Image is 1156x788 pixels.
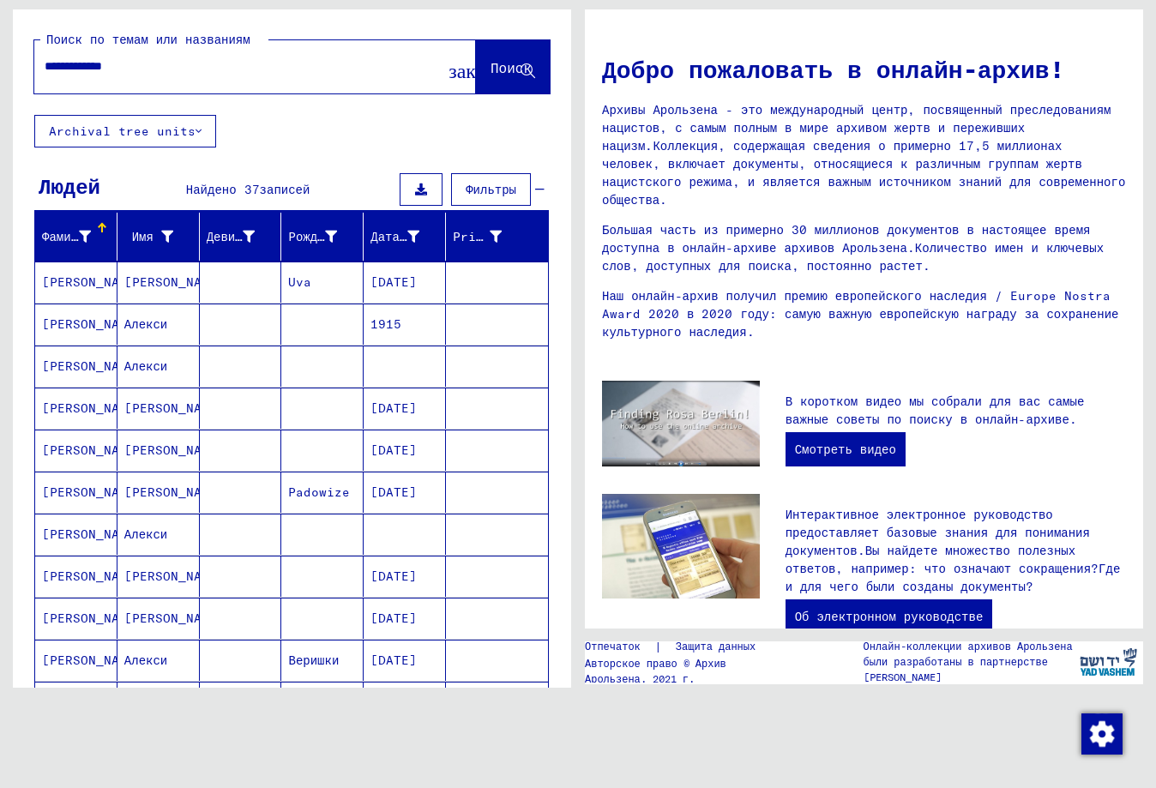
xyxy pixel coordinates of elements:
div: Девичья фамилия [207,223,281,250]
ya-tr-span: Об электронном руководстве [795,609,984,624]
ya-tr-span: [PERSON_NAME] [124,610,225,628]
ya-tr-span: Онлайн-коллекции архивов Арользена [864,640,1073,653]
ya-tr-span: Количество имен и ключевых слов, доступных для поиска, постоянно растет. [602,240,1104,274]
ya-tr-span: закрыть [449,57,518,78]
ya-tr-span: Девичья фамилия [207,229,316,244]
ya-tr-span: Авторское право © Архив Арользена, 2021 г. [585,657,726,685]
ya-tr-span: Найдено 37 [186,182,260,197]
ya-tr-span: [PERSON_NAME] [124,274,225,292]
ya-tr-span: В коротком видео мы собрали для вас самые важные советы по поиску в онлайн-архиве. [786,394,1085,427]
div: Имя [124,223,199,250]
ya-tr-span: были разработаны в партнерстве [PERSON_NAME] [864,655,1048,683]
ya-tr-span: [PERSON_NAME] [124,442,225,460]
mat-header-cell: Девичья фамилия [200,213,282,261]
div: Prisoner # [453,223,527,250]
ya-tr-span: [PERSON_NAME] [42,484,142,502]
mat-cell: [DATE] [364,430,446,471]
button: Фильтры [451,173,531,206]
ya-tr-span: Алекси [124,358,167,376]
ya-tr-span: Дата рождения [370,229,465,244]
ya-tr-span: Защита данных [676,639,756,654]
ya-tr-span: Где и для чего были созданы документы? [786,561,1121,594]
ya-tr-span: Поиск [491,59,532,76]
mat-cell: [DATE] [364,388,446,429]
ya-tr-span: Алекси [124,526,167,544]
button: Clear [442,50,476,84]
ya-tr-span: Рождение [288,229,346,244]
ya-tr-span: Наш онлайн-архив получил премию европейского наследия / Europe Nostra Award 2020 в 2020 году: сам... [602,288,1118,340]
ya-tr-span: Поиск по темам или названиям [46,32,250,47]
mat-header-cell: Фамилия [35,213,117,261]
mat-header-cell: Имя [117,213,200,261]
a: Смотреть видео [786,432,906,466]
ya-tr-span: Смотреть видео [795,442,896,457]
ya-tr-span: [PERSON_NAME] [42,610,142,628]
img: Изменить согласие [1081,713,1123,755]
img: video.jpg [602,381,760,466]
a: Отпечаток [585,638,654,656]
ya-tr-span: Добро пожаловать в онлайн-архив! [602,54,1064,84]
ya-tr-span: Prisoner # [453,229,530,244]
ya-tr-span: [PERSON_NAME] [124,400,225,418]
ya-tr-span: [PERSON_NAME] [124,568,225,586]
ya-tr-span: [PERSON_NAME] [42,316,142,334]
ya-tr-span: Отпечаток [585,639,641,654]
mat-cell: [DATE] [364,262,446,303]
ya-tr-span: [PERSON_NAME] [42,442,142,460]
a: Об электронном руководстве [786,599,993,634]
img: yv_logo.png [1076,641,1141,683]
ya-tr-span: Фамилия [42,229,93,244]
ya-tr-span: [PERSON_NAME] [42,358,142,376]
ya-tr-span: Алекси [124,316,167,334]
ya-tr-span: [PERSON_NAME] [42,274,142,292]
ya-tr-span: Имя [132,229,154,244]
ya-tr-span: [PERSON_NAME] [42,400,142,418]
button: Поиск [476,40,550,93]
ya-tr-span: Людей [39,173,100,199]
ya-tr-span: [PERSON_NAME] [42,568,142,586]
div: Рождение [288,223,363,250]
ya-tr-span: [PERSON_NAME] [124,484,225,502]
ya-tr-span: Веришки [288,652,339,670]
ya-tr-span: Archival tree units [49,123,196,139]
ya-tr-span: Фильтры [466,182,516,197]
ya-tr-span: Padowize [288,484,350,502]
div: Дата рождения [370,223,445,250]
ya-tr-span: Uva [288,274,311,292]
mat-header-cell: Дата рождения [364,213,446,261]
div: | [585,638,794,656]
mat-cell: 1915 [364,304,446,345]
ya-tr-span: Архивы Арользена - это международный центр, посвященный преследованиям нацистов, с самым полным в... [602,102,1111,153]
mat-cell: [DATE] [364,472,446,513]
mat-cell: [DATE] [364,640,446,681]
mat-cell: [DATE] [364,598,446,639]
img: eguide.jpg [602,494,760,599]
ya-tr-span: Интерактивное электронное руководство предоставляет базовые знания для понимания документов. [786,507,1090,558]
div: Фамилия [42,223,117,250]
ya-tr-span: Алекси [124,652,167,670]
ya-tr-span: Коллекция, содержащая сведения о примерно 17,5 миллионах человек, включает документы, относящиеся... [602,138,1125,208]
ya-tr-span: записей [260,182,310,197]
ya-tr-span: Вы найдете множество полезных ответов, например: что означают сокращения? [786,543,1099,576]
a: Защита данных [662,638,776,656]
ya-tr-span: [PERSON_NAME] [42,652,142,670]
mat-header-cell: Рождение [281,213,364,261]
button: Archival tree units [34,115,216,147]
ya-tr-span: [PERSON_NAME] [42,526,142,544]
mat-header-cell: Prisoner # [446,213,548,261]
mat-cell: [DATE] [364,556,446,597]
ya-tr-span: Большая часть из примерно 30 миллионов документов в настоящее время доступна в онлайн-архиве архи... [602,222,1090,256]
